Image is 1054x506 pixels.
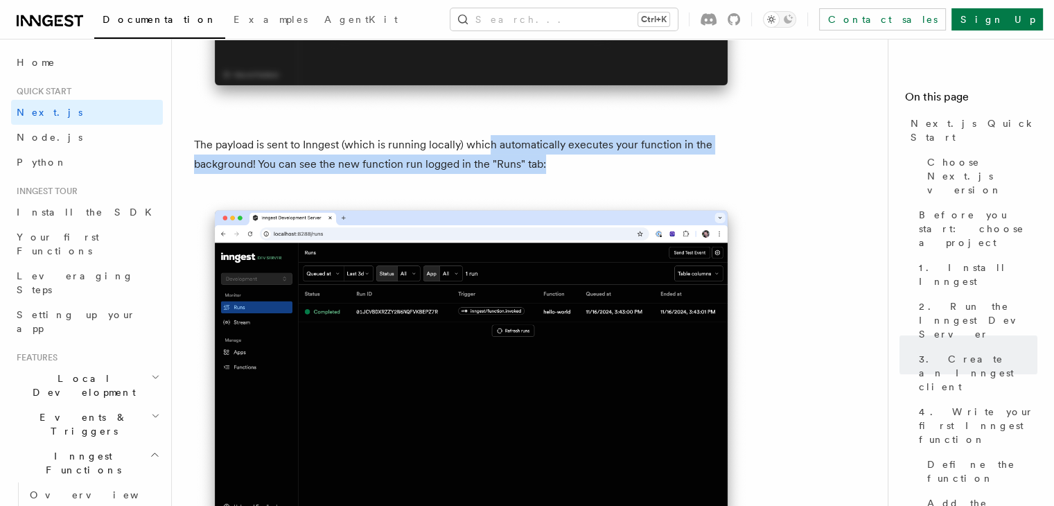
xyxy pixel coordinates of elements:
span: Home [17,55,55,69]
span: Inngest tour [11,186,78,197]
a: Define the function [922,452,1037,491]
button: Local Development [11,366,163,405]
a: Examples [225,4,316,37]
h4: On this page [905,89,1037,111]
span: Local Development [11,372,151,399]
span: 1. Install Inngest [919,261,1037,288]
a: Python [11,150,163,175]
span: 4. Write your first Inngest function [919,405,1037,446]
span: 3. Create an Inngest client [919,352,1037,394]
a: Install the SDK [11,200,163,225]
a: Node.js [11,125,163,150]
button: Inngest Functions [11,444,163,482]
button: Toggle dark mode [763,11,796,28]
span: Features [11,352,58,363]
span: Define the function [927,457,1037,485]
a: 4. Write your first Inngest function [913,399,1037,452]
span: Node.js [17,132,82,143]
kbd: Ctrl+K [638,12,669,26]
span: Your first Functions [17,232,99,256]
span: Next.js Quick Start [911,116,1037,144]
span: Setting up your app [17,309,136,334]
a: Your first Functions [11,225,163,263]
a: AgentKit [316,4,406,37]
span: Documentation [103,14,217,25]
a: Next.js [11,100,163,125]
span: Python [17,157,67,168]
a: Leveraging Steps [11,263,163,302]
a: 1. Install Inngest [913,255,1037,294]
a: Before you start: choose a project [913,202,1037,255]
a: Choose Next.js version [922,150,1037,202]
span: Next.js [17,107,82,118]
a: Sign Up [951,8,1043,30]
p: The payload is sent to Inngest (which is running locally) which automatically executes your funct... [194,135,748,174]
a: Documentation [94,4,225,39]
a: Home [11,50,163,75]
span: AgentKit [324,14,398,25]
span: Events & Triggers [11,410,151,438]
button: Events & Triggers [11,405,163,444]
span: Choose Next.js version [927,155,1037,197]
a: Next.js Quick Start [905,111,1037,150]
span: Leveraging Steps [17,270,134,295]
span: Inngest Functions [11,449,150,477]
span: Overview [30,489,173,500]
span: Examples [234,14,308,25]
span: Install the SDK [17,207,160,218]
span: Before you start: choose a project [919,208,1037,250]
a: Contact sales [819,8,946,30]
button: Search...Ctrl+K [450,8,678,30]
a: Setting up your app [11,302,163,341]
span: Quick start [11,86,71,97]
a: 3. Create an Inngest client [913,347,1037,399]
span: 2. Run the Inngest Dev Server [919,299,1037,341]
a: 2. Run the Inngest Dev Server [913,294,1037,347]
